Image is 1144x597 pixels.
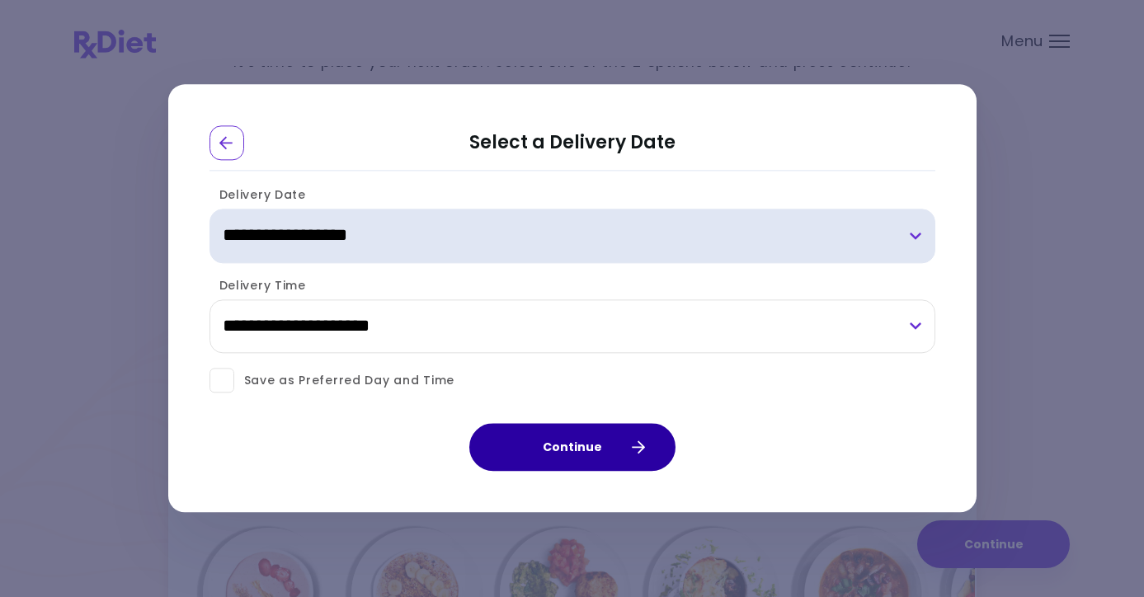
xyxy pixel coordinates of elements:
h2: Select a Delivery Date [209,125,935,171]
button: Continue [469,424,676,472]
label: Delivery Time [209,277,306,294]
div: Go Back [209,125,244,160]
span: Save as Preferred Day and Time [234,370,455,391]
label: Delivery Date [209,186,306,203]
